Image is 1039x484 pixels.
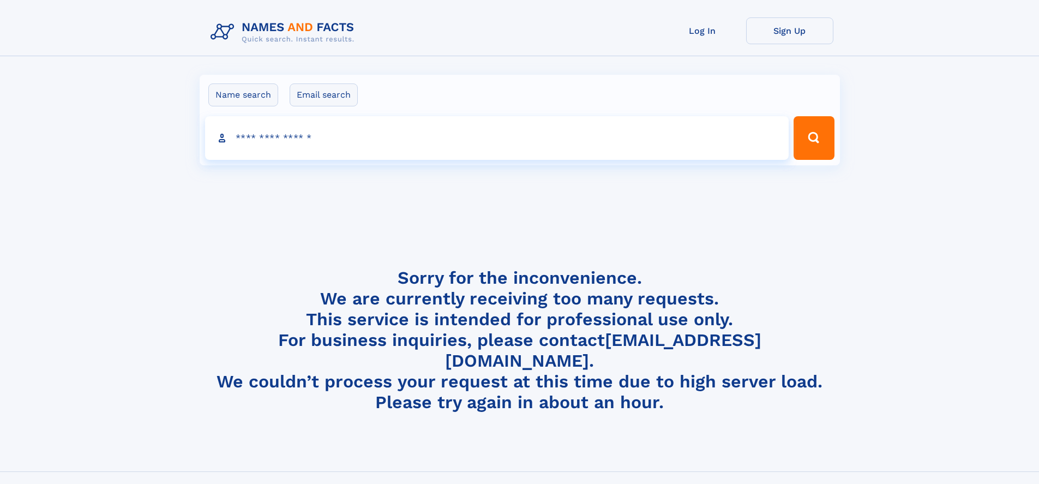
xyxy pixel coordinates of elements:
[290,83,358,106] label: Email search
[205,116,789,160] input: search input
[746,17,833,44] a: Sign Up
[445,330,761,371] a: [EMAIL_ADDRESS][DOMAIN_NAME]
[206,267,833,413] h4: Sorry for the inconvenience. We are currently receiving too many requests. This service is intend...
[794,116,834,160] button: Search Button
[206,17,363,47] img: Logo Names and Facts
[208,83,278,106] label: Name search
[659,17,746,44] a: Log In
